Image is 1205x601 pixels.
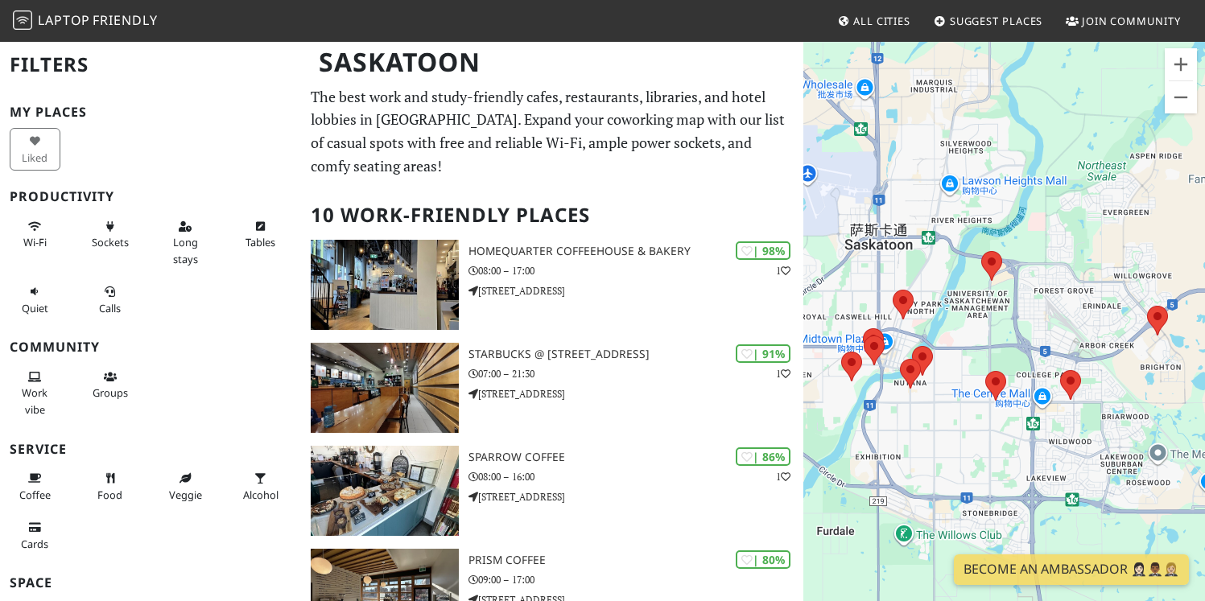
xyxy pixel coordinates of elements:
[853,14,910,28] span: All Cities
[173,235,198,266] span: Long stays
[246,235,275,249] span: Work-friendly tables
[311,446,459,536] img: Sparrow Coffee
[468,489,803,504] p: [STREET_ADDRESS]
[468,451,803,464] h3: Sparrow Coffee
[10,213,60,256] button: Wi-Fi
[21,537,48,551] span: Credit cards
[468,572,803,587] p: 09:00 – 17:00
[306,40,800,84] h1: Saskatoon
[301,240,803,330] a: HomeQuarter Coffeehouse & Bakery | 98% 1 HomeQuarter Coffeehouse & Bakery 08:00 – 17:00 [STREET_A...
[85,364,136,406] button: Groups
[1165,48,1197,80] button: 放大
[311,85,794,178] p: The best work and study-friendly cafes, restaurants, libraries, and hotel lobbies in [GEOGRAPHIC_...
[468,263,803,278] p: 08:00 – 17:00
[97,488,122,502] span: Food
[99,301,121,315] span: Video/audio calls
[736,447,790,466] div: | 86%
[468,245,803,258] h3: HomeQuarter Coffeehouse & Bakery
[468,366,803,381] p: 07:00 – 21:30
[10,40,291,89] h2: Filters
[311,343,459,433] img: Starbucks @ 2311A 8 St E
[160,465,211,508] button: Veggie
[10,442,291,457] h3: Service
[1059,6,1187,35] a: Join Community
[38,11,90,29] span: Laptop
[301,343,803,433] a: Starbucks @ 2311A 8 St E | 91% 1 Starbucks @ [STREET_ADDRESS] 07:00 – 21:30 [STREET_ADDRESS]
[10,465,60,508] button: Coffee
[243,488,279,502] span: Alcohol
[236,465,287,508] button: Alcohol
[468,469,803,484] p: 08:00 – 16:00
[468,348,803,361] h3: Starbucks @ [STREET_ADDRESS]
[85,213,136,256] button: Sockets
[236,213,287,256] button: Tables
[10,514,60,557] button: Cards
[10,189,291,204] h3: Productivity
[22,301,48,315] span: Quiet
[10,278,60,321] button: Quiet
[468,386,803,401] p: [STREET_ADDRESS]
[954,554,1189,585] a: Become an Ambassador 🤵🏻‍♀️🤵🏾‍♂️🤵🏼‍♀️
[23,235,47,249] span: Stable Wi-Fi
[10,105,291,120] h3: My Places
[468,554,803,567] h3: Prism Coffee
[169,488,202,502] span: Veggie
[776,263,790,278] p: 1
[93,385,128,400] span: Group tables
[927,6,1050,35] a: Suggest Places
[160,213,211,272] button: Long stays
[85,465,136,508] button: Food
[10,575,291,591] h3: Space
[831,6,917,35] a: All Cities
[93,11,157,29] span: Friendly
[736,344,790,363] div: | 91%
[736,241,790,260] div: | 98%
[311,240,459,330] img: HomeQuarter Coffeehouse & Bakery
[13,7,158,35] a: LaptopFriendly LaptopFriendly
[10,364,60,422] button: Work vibe
[776,366,790,381] p: 1
[13,10,32,30] img: LaptopFriendly
[92,235,129,249] span: Power sockets
[468,283,803,298] p: [STREET_ADDRESS]
[10,340,291,355] h3: Community
[950,14,1043,28] span: Suggest Places
[22,385,47,416] span: People working
[776,469,790,484] p: 1
[1165,81,1197,113] button: 缩小
[311,191,794,240] h2: 10 Work-Friendly Places
[736,550,790,569] div: | 80%
[19,488,51,502] span: Coffee
[85,278,136,321] button: Calls
[1082,14,1181,28] span: Join Community
[301,446,803,536] a: Sparrow Coffee | 86% 1 Sparrow Coffee 08:00 – 16:00 [STREET_ADDRESS]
